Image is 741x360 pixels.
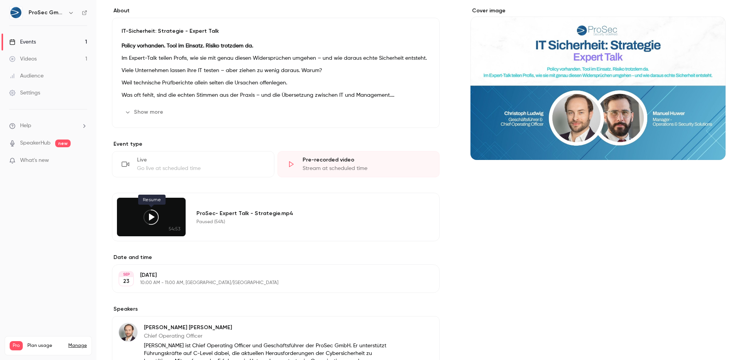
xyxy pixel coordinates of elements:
a: SpeakerHub [20,139,51,147]
span: Pro [10,341,23,350]
label: Date and time [112,254,440,261]
li: help-dropdown-opener [9,122,87,130]
strong: Policy vorhanden. Tool im Einsatz. Risiko trotzdem da. [122,43,253,49]
section: Cover image [470,7,726,160]
div: SEP [119,272,133,277]
p: 23 [123,278,129,285]
p: [PERSON_NAME] [PERSON_NAME] [144,324,389,331]
div: Live [137,156,265,164]
button: Show more [122,106,168,118]
span: What's new [20,156,49,165]
img: Christoph Ludwig [119,323,137,341]
div: ProSec- Expert Talk - Strategie.mp4 [196,209,421,217]
div: Go live at scheduled time [137,165,265,172]
span: Help [20,122,31,130]
label: Speakers [112,305,440,313]
label: Cover image [470,7,726,15]
div: LiveGo live at scheduled time [112,151,274,177]
p: Event type [112,140,440,148]
p: Was oft fehlt, sind die echten Stimmen aus der Praxis – und die Übersetzung zwischen IT und Manag... [122,91,430,100]
h6: ProSec GmbH [29,9,65,17]
label: About [112,7,440,15]
p: Chief Operating Officer [144,332,389,340]
p: 10:00 AM - 11:00 AM, [GEOGRAPHIC_DATA]/[GEOGRAPHIC_DATA] [140,280,399,286]
div: Audience [9,72,44,80]
p: Im Expert-Talk teilen Profis, wie sie mit genau diesen Widersprüchen umgehen – und wie daraus ech... [122,54,430,63]
span: new [55,140,71,147]
div: Stream at scheduled time [303,165,430,172]
div: Paused (54%) [196,219,421,225]
p: Weil technische Prüfberichte allein selten die Ursachen offenlegen. [122,78,430,87]
p: Viele Unternehmen lassen ihre IT testen – aber ziehen zu wenig daraus. Warum? [122,66,430,75]
div: Events [9,38,36,46]
div: Pre-recorded video [303,156,430,164]
div: Pre-recorded videoStream at scheduled time [277,151,440,177]
div: Settings [9,89,40,97]
div: Videos [9,55,37,63]
p: IT-Sicherheit: Strategie - Expert Talk [122,27,430,35]
a: Manage [68,343,87,349]
span: Plan usage [27,343,64,349]
img: ProSec GmbH [10,7,22,19]
p: [DATE] [140,271,399,279]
